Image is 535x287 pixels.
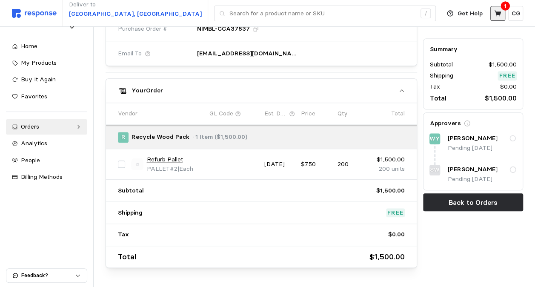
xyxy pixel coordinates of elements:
[6,119,87,135] a: Orders
[21,92,47,100] span: Favorites
[449,197,498,208] p: Back to Orders
[118,24,167,34] span: Purchase Order #
[118,186,144,195] p: Subtotal
[192,132,247,142] p: · 1 Item ($1,500.00)
[429,135,440,144] p: WY
[429,45,517,54] h5: Summary
[388,230,405,239] p: $0.00
[447,175,517,184] p: Pending [DATE]
[118,208,143,218] p: Shipping
[429,119,461,128] h5: Approvers
[374,164,405,174] p: 200 units
[338,109,348,118] p: Qty
[458,9,483,18] p: Get Help
[209,109,233,118] p: GL Code
[338,160,368,169] p: 200
[6,136,87,151] a: Analytics
[6,55,87,71] a: My Products
[21,139,47,147] span: Analytics
[6,39,87,54] a: Home
[106,79,417,103] button: YourOrder
[512,9,520,18] p: CG
[146,165,177,172] span: PALLET#2
[132,132,189,142] p: Recycle Wood Pack
[423,194,523,212] button: Back to Orders
[69,9,202,19] p: [GEOGRAPHIC_DATA], [GEOGRAPHIC_DATA]
[301,160,332,169] p: $7.50
[508,6,523,21] button: CG
[485,93,517,104] p: $1,500.00
[374,155,405,164] p: $1,500.00
[118,49,142,58] span: Email To
[118,251,136,263] p: Total
[387,208,403,218] p: Free
[499,72,515,81] p: Free
[264,109,288,118] p: Est. Delivery
[264,160,295,169] p: [DATE]
[429,93,446,104] p: Total
[6,153,87,168] a: People
[489,60,517,70] p: $1,500.00
[131,158,143,170] img: svg%3e
[376,186,405,195] p: $1,500.00
[391,109,405,118] p: Total
[21,59,57,66] span: My Products
[21,75,56,83] span: Buy It Again
[500,83,517,92] p: $0.00
[146,155,183,164] a: Refurb Pallet
[118,230,129,239] p: Tax
[429,83,440,92] p: Tax
[12,9,57,18] img: svg%3e
[197,49,301,58] p: [EMAIL_ADDRESS][DOMAIN_NAME]
[429,60,452,70] p: Subtotal
[21,122,72,132] div: Orders
[430,166,440,175] p: SW
[21,173,63,181] span: Billing Methods
[504,1,506,11] p: 1
[301,109,315,118] p: Price
[131,86,163,95] h5: Your Order
[21,156,40,164] span: People
[121,132,126,142] p: R
[6,169,87,185] a: Billing Methods
[421,9,431,19] div: /
[118,109,137,118] p: Vendor
[429,72,453,81] p: Shipping
[6,72,87,87] a: Buy It Again
[442,6,488,22] button: Get Help
[177,165,193,172] span: | Each
[447,165,497,175] p: [PERSON_NAME]
[229,6,416,21] input: Search for a product name or SKU
[447,134,497,143] p: [PERSON_NAME]
[21,42,37,50] span: Home
[21,272,75,279] p: Feedback?
[106,103,417,267] div: YourOrder
[369,251,405,263] p: $1,500.00
[447,144,517,153] p: Pending [DATE]
[6,269,87,282] button: Feedback?
[6,89,87,104] a: Favorites
[197,24,250,34] p: NIMBL-CCA37837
